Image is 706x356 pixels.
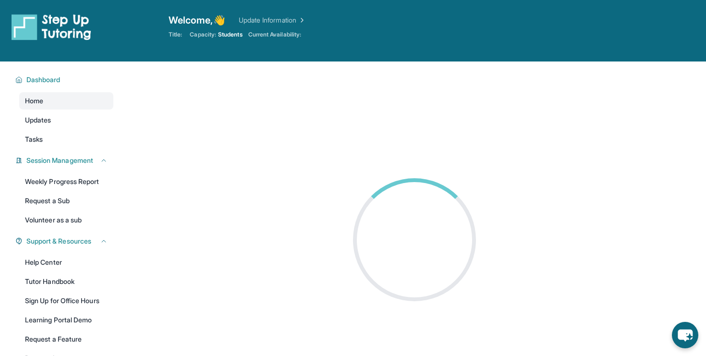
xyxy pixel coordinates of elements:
a: Home [19,92,113,110]
span: Welcome, 👋 [169,13,225,27]
a: Tasks [19,131,113,148]
a: Help Center [19,254,113,271]
a: Request a Feature [19,331,113,348]
span: Students [218,31,243,38]
img: Chevron Right [296,15,306,25]
span: Current Availability: [248,31,301,38]
a: Weekly Progress Report [19,173,113,190]
button: Dashboard [23,75,108,85]
a: Volunteer as a sub [19,211,113,229]
span: Tasks [25,135,43,144]
a: Updates [19,111,113,129]
button: Support & Resources [23,236,108,246]
span: Session Management [26,156,93,165]
span: Title: [169,31,182,38]
span: Support & Resources [26,236,91,246]
button: chat-button [672,322,698,348]
button: Session Management [23,156,108,165]
span: Dashboard [26,75,61,85]
span: Home [25,96,43,106]
img: logo [12,13,91,40]
a: Sign Up for Office Hours [19,292,113,309]
span: Updates [25,115,51,125]
a: Tutor Handbook [19,273,113,290]
a: Learning Portal Demo [19,311,113,329]
a: Request a Sub [19,192,113,209]
span: Capacity: [190,31,216,38]
a: Update Information [239,15,306,25]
